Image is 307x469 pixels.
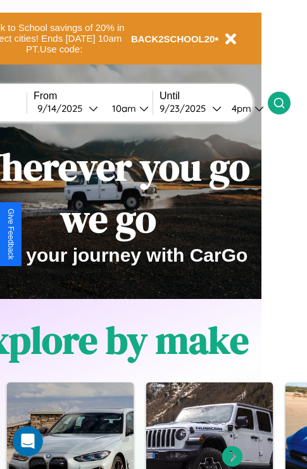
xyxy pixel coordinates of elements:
b: BACK2SCHOOL20 [131,33,215,44]
div: 9 / 14 / 2025 [37,102,89,114]
iframe: Intercom live chat [13,426,43,456]
button: 9/14/2025 [34,102,102,115]
div: 9 / 23 / 2025 [160,102,212,114]
button: 10am [102,102,153,115]
div: 10am [106,102,139,114]
label: Until [160,90,268,102]
div: 4pm [225,102,254,114]
label: From [34,90,153,102]
div: Give Feedback [6,209,15,260]
button: 4pm [222,102,268,115]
